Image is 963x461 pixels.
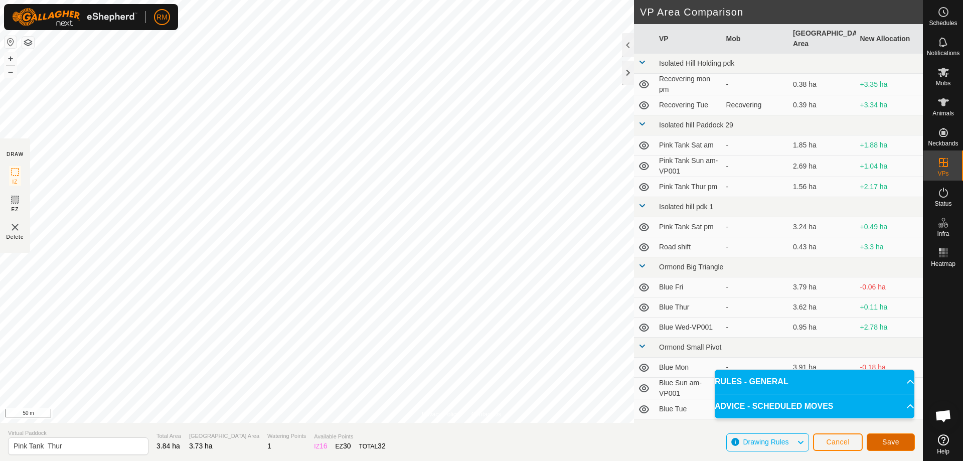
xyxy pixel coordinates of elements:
[923,430,963,458] a: Help
[726,242,785,252] div: -
[189,442,213,450] span: 3.73 ha
[7,150,24,158] div: DRAW
[928,401,958,431] div: Open chat
[789,95,856,115] td: 0.39 ha
[12,8,137,26] img: Gallagher Logo
[715,394,914,418] p-accordion-header: ADVICE - SCHEDULED MOVES
[928,140,958,146] span: Neckbands
[359,441,386,451] div: TOTAL
[856,24,923,54] th: New Allocation
[659,343,721,351] span: Ormond Small Pivot
[655,358,722,378] td: Blue Mon
[789,74,856,95] td: 0.38 ha
[156,12,168,23] span: RM
[655,177,722,197] td: Pink Tank Thur pm
[655,135,722,156] td: Pink Tank Sat am
[655,399,722,419] td: Blue Tue
[856,135,923,156] td: +1.88 ha
[314,432,385,441] span: Available Points
[5,36,17,48] button: Reset Map
[826,438,850,446] span: Cancel
[882,438,899,446] span: Save
[726,182,785,192] div: -
[789,358,856,378] td: 3.91 ha
[856,217,923,237] td: +0.49 ha
[726,362,785,373] div: -
[659,121,733,129] span: Isolated hill Paddock 29
[856,74,923,95] td: +3.35 ha
[856,358,923,378] td: -0.18 ha
[856,156,923,177] td: +1.04 ha
[715,370,914,394] p-accordion-header: RULES - GENERAL
[5,66,17,78] button: –
[937,231,949,237] span: Infra
[726,79,785,90] div: -
[789,237,856,257] td: 0.43 ha
[789,24,856,54] th: [GEOGRAPHIC_DATA] Area
[336,441,351,451] div: EZ
[789,217,856,237] td: 3.24 ha
[856,297,923,318] td: +0.11 ha
[743,438,788,446] span: Drawing Rules
[856,318,923,338] td: +2.78 ha
[319,442,328,450] span: 16
[659,59,734,67] span: Isolated Hill Holding pdk
[655,237,722,257] td: Road shift
[655,378,722,399] td: Blue Sun am-VP001
[789,177,856,197] td: 1.56 ha
[726,161,785,172] div: -
[726,302,785,313] div: -
[13,178,18,186] span: IZ
[655,95,722,115] td: Recovering Tue
[156,432,181,440] span: Total Area
[655,217,722,237] td: Pink Tank Sat pm
[867,433,915,451] button: Save
[726,222,785,232] div: -
[7,233,24,241] span: Delete
[8,429,148,437] span: Virtual Paddock
[655,24,722,54] th: VP
[314,441,327,451] div: IZ
[378,442,386,450] span: 32
[927,50,959,56] span: Notifications
[726,140,785,150] div: -
[655,277,722,297] td: Blue Fri
[789,277,856,297] td: 3.79 ha
[12,206,19,213] span: EZ
[856,177,923,197] td: +2.17 ha
[267,442,271,450] span: 1
[931,261,955,267] span: Heatmap
[936,80,950,86] span: Mobs
[5,53,17,65] button: +
[715,400,833,412] span: ADVICE - SCHEDULED MOVES
[856,237,923,257] td: +3.3 ha
[659,203,713,211] span: Isolated hill pdk 1
[856,277,923,297] td: -0.06 ha
[659,263,723,271] span: Ormond Big Triangle
[932,110,954,116] span: Animals
[929,20,957,26] span: Schedules
[715,376,788,388] span: RULES - GENERAL
[156,442,180,450] span: 3.84 ha
[789,318,856,338] td: 0.95 ha
[934,201,951,207] span: Status
[9,221,21,233] img: VP
[655,318,722,338] td: Blue Wed-VP001
[655,74,722,95] td: Recovering mon pm
[722,24,789,54] th: Mob
[937,448,949,454] span: Help
[655,156,722,177] td: Pink Tank Sun am-VP001
[267,432,306,440] span: Watering Points
[789,135,856,156] td: 1.85 ha
[726,322,785,333] div: -
[655,297,722,318] td: Blue Thur
[22,37,34,49] button: Map Layers
[471,410,501,419] a: Contact Us
[189,432,259,440] span: [GEOGRAPHIC_DATA] Area
[343,442,351,450] span: 30
[726,100,785,110] div: Recovering
[813,433,863,451] button: Cancel
[640,6,923,18] h2: VP Area Comparison
[789,297,856,318] td: 3.62 ha
[937,171,948,177] span: VPs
